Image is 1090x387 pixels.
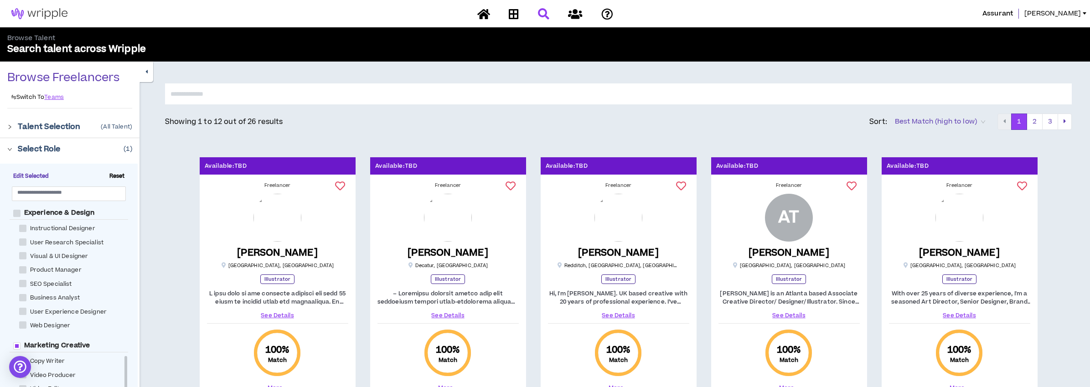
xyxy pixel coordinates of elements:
[7,124,12,129] span: right
[375,162,418,170] p: Available: TBD
[260,274,294,284] p: Illustrator
[778,210,799,226] div: AT
[7,147,12,152] span: right
[718,311,860,320] a: See Details
[11,94,16,100] span: swap
[609,356,628,364] small: Match
[377,289,519,306] p: – Loremipsu dolorsit ametco adip elit seddoeiusm tempori utlab-etdolorema aliquaen admin ve quisn...
[26,252,92,261] span: Visual & UI Designer
[889,289,1030,306] p: With over 25 years of diverse experience, I'm a seasoned Art Director, Senior Designer, Brand Des...
[265,344,290,356] span: 100 %
[887,162,929,170] p: Available: TBD
[436,344,460,356] span: 100 %
[26,280,76,289] span: SEO Specialist
[1042,114,1058,130] button: 3
[11,93,44,101] p: Switch To
[578,247,659,258] h5: [PERSON_NAME]
[10,172,53,181] span: Edit Selected
[18,144,61,155] p: Select Role
[869,116,888,127] p: Sort:
[207,311,348,320] a: See Details
[7,34,545,43] p: Browse Talent
[765,194,813,242] div: Andrew T.
[7,71,120,85] p: Browse Freelancers
[1024,9,1081,19] span: [PERSON_NAME]
[594,194,642,242] img: apO64hXMfSq2czjoaFCp57uLY1PX3foxoie2tJiQ.png
[21,208,98,217] span: Experience & Design
[207,289,348,306] p: L ipsu dolo si ame consecte adipisci eli sedd 55 eiusm te incidid utlab etd magnaaliqua. En admin...
[268,356,287,364] small: Match
[1027,114,1043,130] button: 2
[26,266,85,274] span: Product Manager
[165,116,283,127] p: Showing 1 to 12 out of 26 results
[780,356,799,364] small: Match
[9,356,31,378] div: Open Intercom Messenger
[101,123,132,130] p: ( All Talent )
[601,274,635,284] p: Illustrator
[207,182,348,189] div: Freelancer
[26,308,110,316] span: User Experience Designer
[26,224,99,233] span: Instructional Designer
[982,9,1013,19] span: Assurant
[718,289,860,306] p: [PERSON_NAME] is an Atlanta based Associate Creative Director/ Designer/Illustrator. Since making...
[26,371,80,380] span: Video Producer
[18,121,80,132] p: Talent Selection
[408,262,488,269] p: Decatur , [GEOGRAPHIC_DATA]
[26,357,69,366] span: Copy Writer
[718,182,860,189] div: Freelancer
[377,311,519,320] a: See Details
[408,247,488,258] h5: [PERSON_NAME]
[221,262,334,269] p: [GEOGRAPHIC_DATA] , [GEOGRAPHIC_DATA]
[772,274,806,284] p: Illustrator
[106,172,129,181] span: Reset
[935,194,983,242] img: 2b0teCzJHefJxkugtAFiSHD4AKvizjBF2XOvbMYV.png
[919,247,1000,258] h5: [PERSON_NAME]
[606,344,631,356] span: 100 %
[439,356,458,364] small: Match
[716,162,759,170] p: Available: TBD
[7,43,545,56] p: Search talent across Wripple
[26,321,74,330] span: Web Designer
[424,194,472,242] img: YJuYoUVUBK47UObIo1uuSZGbbzHxtAOiKn2Oe8KC.png
[124,144,132,154] p: ( 1 )
[26,238,107,247] span: User Research Specialist
[950,356,969,364] small: Match
[26,294,83,302] span: Business Analyst
[889,182,1030,189] div: Freelancer
[903,262,1016,269] p: [GEOGRAPHIC_DATA] , [GEOGRAPHIC_DATA]
[749,247,829,258] h5: [PERSON_NAME]
[237,247,318,258] h5: [PERSON_NAME]
[889,311,1030,320] a: See Details
[548,182,689,189] div: Freelancer
[557,262,680,269] p: Redditch, [GEOGRAPHIC_DATA] , [GEOGRAPHIC_DATA]
[895,115,985,129] span: Best Match (high to low)
[733,262,846,269] p: [GEOGRAPHIC_DATA] , [GEOGRAPHIC_DATA]
[205,162,247,170] p: Available: TBD
[44,93,64,101] a: Teams
[997,114,1072,130] nav: pagination
[942,274,976,284] p: Illustrator
[253,194,301,242] img: IyaWEKW7sd54IfNoz8h4PJmxN4qdVSdKB4hYbLOf.png
[546,162,588,170] p: Available: TBD
[947,344,972,356] span: 100 %
[21,341,94,350] span: Marketing Creative
[377,182,519,189] div: Freelancer
[431,274,465,284] p: Illustrator
[548,289,689,306] p: Hi, I'm [PERSON_NAME]. UK based creative with 20 years of professional experience. I’ve managed a...
[548,311,689,320] a: See Details
[777,344,801,356] span: 100 %
[1011,114,1027,130] button: 1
